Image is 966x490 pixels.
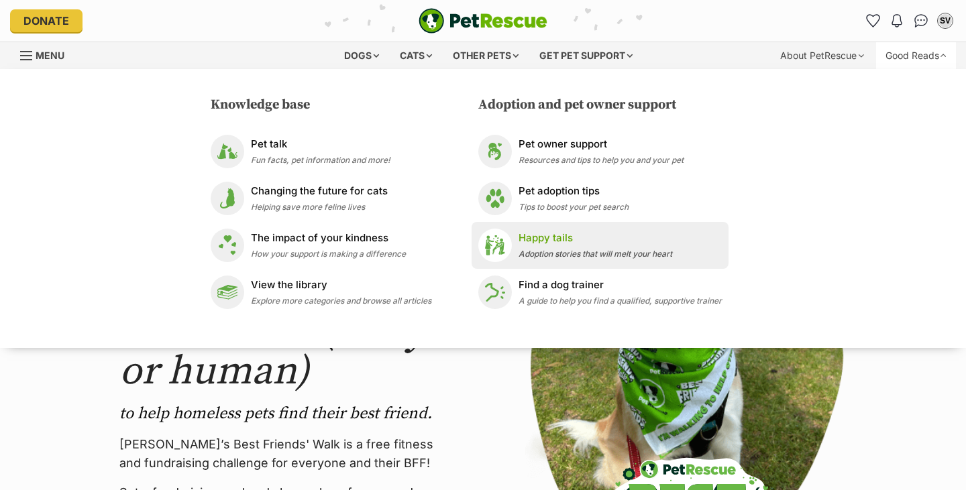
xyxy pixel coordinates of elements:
p: to help homeless pets find their best friend. [119,403,441,424]
span: Menu [36,50,64,61]
h3: Knowledge base [211,96,438,115]
button: My account [934,10,956,32]
img: chat-41dd97257d64d25036548639549fe6c8038ab92f7586957e7f3b1b290dea8141.svg [914,14,928,27]
img: Pet talk [211,135,244,168]
a: Find a dog trainer Find a dog trainer A guide to help you find a qualified, supportive trainer [478,275,722,309]
p: Happy tails [519,231,672,246]
span: A guide to help you find a qualified, supportive trainer [519,296,722,306]
span: Resources and tips to help you and your pet [519,155,684,165]
img: notifications-46538b983faf8c2785f20acdc204bb7945ddae34d4c08c2a6579f10ce5e182be.svg [892,14,902,27]
p: Pet owner support [519,137,684,152]
h3: Adoption and pet owner support [478,96,729,115]
div: Cats [390,42,441,69]
a: Changing the future for cats Changing the future for cats Helping save more feline lives [211,182,431,215]
span: Helping save more feline lives [251,202,365,212]
div: Other pets [443,42,528,69]
p: Pet adoption tips [519,184,629,199]
a: Pet talk Pet talk Fun facts, pet information and more! [211,135,431,168]
img: Pet owner support [478,135,512,168]
a: View the library View the library Explore more categories and browse all articles [211,275,431,309]
span: Fun facts, pet information and more! [251,155,390,165]
ul: Account quick links [862,10,956,32]
span: (furry or human) [119,306,427,397]
img: Find a dog trainer [478,275,512,309]
span: Explore more categories and browse all articles [251,296,431,306]
img: View the library [211,275,244,309]
a: Menu [20,42,74,66]
div: About PetRescue [771,42,873,69]
a: Happy tails Happy tails Adoption stories that will melt your heart [478,229,722,262]
img: logo-e224e6f780fb5917bec1dbf3a21bbac754714ae5b6737aabdf751b685950b380.svg [419,8,547,34]
div: Dogs [335,42,388,69]
span: Adoption stories that will melt your heart [519,249,672,259]
img: Pet adoption tips [478,182,512,215]
p: [PERSON_NAME]’s Best Friends' Walk is a free fitness and fundraising challenge for everyone and t... [119,435,441,473]
p: Find a dog trainer [519,278,722,293]
div: Get pet support [530,42,642,69]
h2: Walk with your best friend [119,271,441,392]
img: Changing the future for cats [211,182,244,215]
a: Favourites [862,10,883,32]
button: Notifications [886,10,908,32]
p: Pet talk [251,137,390,152]
a: Conversations [910,10,932,32]
span: How your support is making a difference [251,249,406,259]
img: The impact of your kindness [211,229,244,262]
div: SV [938,14,952,27]
div: Good Reads [876,42,956,69]
a: PetRescue [419,8,547,34]
img: Happy tails [478,229,512,262]
p: The impact of your kindness [251,231,406,246]
a: Donate [10,9,83,32]
p: View the library [251,278,431,293]
a: Pet owner support Pet owner support Resources and tips to help you and your pet [478,135,722,168]
a: Pet adoption tips Pet adoption tips Tips to boost your pet search [478,182,722,215]
span: Tips to boost your pet search [519,202,629,212]
a: The impact of your kindness The impact of your kindness How your support is making a difference [211,229,431,262]
p: Changing the future for cats [251,184,388,199]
